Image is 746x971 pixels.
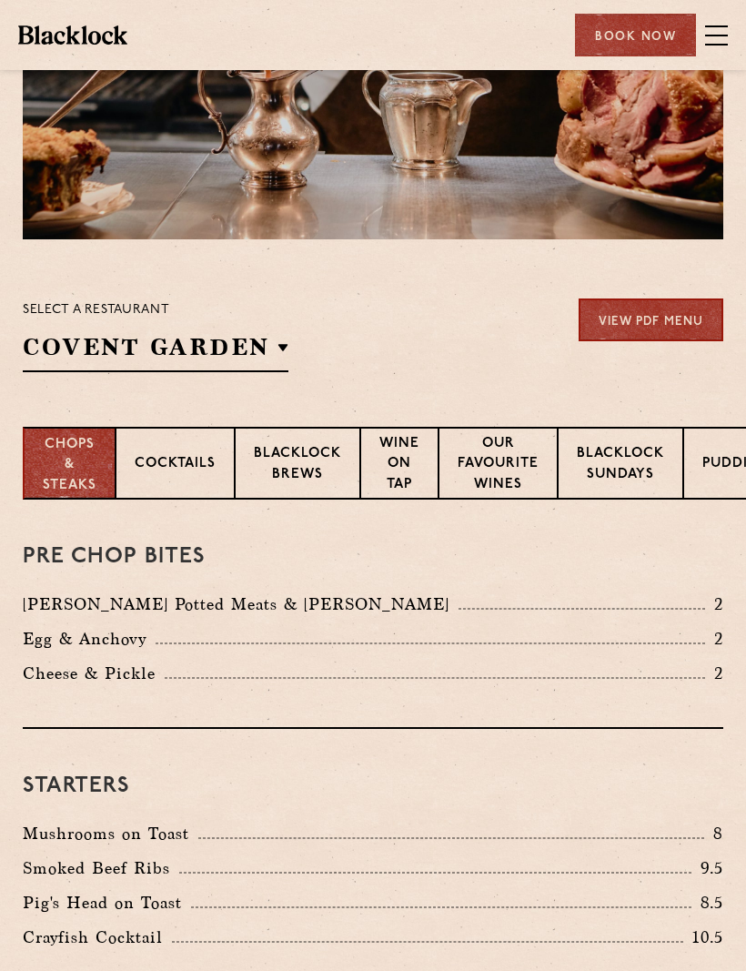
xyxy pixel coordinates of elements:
a: View PDF Menu [579,298,723,341]
p: Select a restaurant [23,298,288,322]
p: Blacklock Sundays [577,444,664,487]
p: 8.5 [691,891,724,915]
p: [PERSON_NAME] Potted Meats & [PERSON_NAME] [23,592,459,617]
p: Smoked Beef Ribs [23,855,179,881]
div: Book Now [575,14,696,56]
h2: Covent Garden [23,331,288,372]
p: Wine on Tap [379,434,419,498]
p: 10.5 [683,925,723,949]
p: 2 [705,662,723,685]
h3: Starters [23,774,723,798]
p: Our favourite wines [458,434,539,498]
p: Pig's Head on Toast [23,890,191,915]
img: BL_Textured_Logo-footer-cropped.svg [18,25,127,44]
p: Chops & Steaks [43,435,96,497]
p: Crayfish Cocktail [23,925,172,950]
p: Egg & Anchovy [23,626,156,652]
h3: Pre Chop Bites [23,545,723,569]
p: Cocktails [135,454,216,477]
p: Blacklock Brews [254,444,341,487]
p: 2 [705,592,723,616]
p: Cheese & Pickle [23,661,165,686]
p: Mushrooms on Toast [23,821,198,846]
p: 9.5 [691,856,724,880]
p: 8 [704,822,723,845]
p: 2 [705,627,723,651]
